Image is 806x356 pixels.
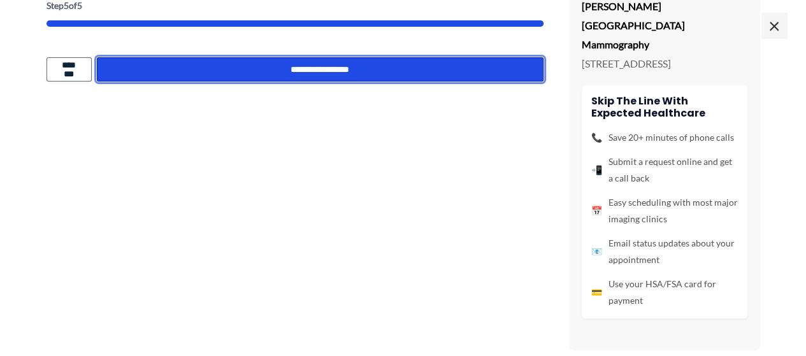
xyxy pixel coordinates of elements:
h4: Skip the line with Expected Healthcare [591,95,738,119]
span: 📲 [591,162,602,178]
li: Submit a request online and get a call back [591,153,738,187]
p: Step of [47,1,543,10]
span: × [761,13,787,38]
li: Use your HSA/FSA card for payment [591,276,738,309]
span: 📧 [591,243,602,260]
p: [STREET_ADDRESS] [582,54,747,73]
li: Email status updates about your appointment [591,235,738,268]
span: 💳 [591,284,602,301]
li: Save 20+ minutes of phone calls [591,129,738,146]
li: Easy scheduling with most major imaging clinics [591,194,738,227]
span: 📞 [591,129,602,146]
span: 📅 [591,203,602,219]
